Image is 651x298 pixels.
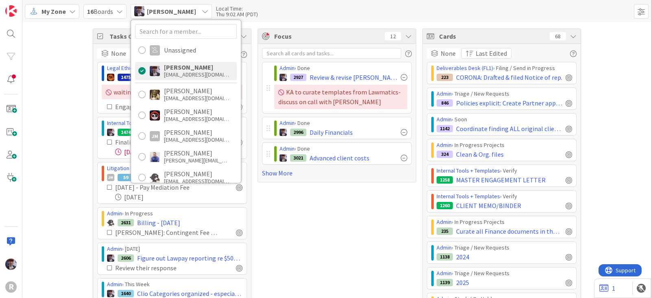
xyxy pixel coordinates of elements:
div: [DATE] - Pay Mediation Fee [115,182,210,192]
div: › In Progress Projects [437,141,572,149]
img: ML [280,129,287,136]
span: Curate all Finance documents in the Management folder [456,226,562,236]
img: ML [150,66,160,76]
img: JS [150,110,160,121]
div: › Filing / Send in Progress [437,64,572,72]
img: TR [107,74,114,81]
div: › Done [280,64,407,72]
div: 2606 [118,254,134,262]
div: 2996 [290,129,306,136]
div: [PERSON_NAME][EMAIL_ADDRESS][DOMAIN_NAME] [164,157,229,164]
div: Thu 9:02 AM (PDT) [216,11,258,17]
b: 16 [87,7,94,15]
span: Focus [274,31,378,41]
div: › In Progress [107,209,242,218]
span: Last Edited [476,48,507,58]
span: Coordinate finding ALL original client documents with [PERSON_NAME] & coordinate with clients to ... [456,124,562,134]
div: Engagement Letter signed and curated [115,102,218,112]
div: [PERSON_NAME] [164,108,229,115]
div: › Backlog [107,64,242,72]
a: Admin [437,141,452,149]
div: R [5,281,17,293]
a: Admin [437,116,452,123]
div: 2927 [290,74,306,81]
div: › Triage / New Requests [437,243,572,252]
div: [PERSON_NAME] [164,64,229,71]
a: Admin [280,64,295,72]
span: CORONA: Drafted & filed Notice of rep. [456,72,562,82]
div: 1139 [437,279,453,286]
span: Figure out Lawpay reporting re $5000 refund to MJ [137,253,242,263]
a: Admin [107,280,122,288]
span: CLIENT MEMO/BINDER [456,201,521,210]
div: [EMAIL_ADDRESS][DOMAIN_NAME] [164,94,229,102]
div: [EMAIL_ADDRESS][DOMAIN_NAME] [164,71,229,78]
div: [EMAIL_ADDRESS][DOMAIN_NAME] [164,136,229,143]
a: Admin [437,218,452,226]
img: Visit kanbanzone.com [5,5,17,17]
span: Cards [439,31,546,41]
span: Boards [87,7,113,16]
div: waiting on signed fee agreement [102,85,242,99]
div: 59 [118,174,134,181]
div: [PERSON_NAME] [164,149,229,157]
div: 1475 [118,74,134,81]
div: › Appeal Queue [107,164,242,173]
a: 1 [599,283,615,293]
div: [PERSON_NAME] [164,87,229,94]
span: Support [17,1,37,11]
div: [EMAIL_ADDRESS][DOMAIN_NAME] [164,115,229,123]
span: None [441,48,456,58]
div: › Triage / New Requests [437,90,572,98]
div: [PERSON_NAME]: Contingent Fee Agreement (likely) > Update once terms clear [115,228,218,237]
a: Internal Tools + Templates [437,193,500,200]
img: ML [107,254,114,262]
span: 2025 [456,278,469,287]
img: ML [280,154,287,162]
a: Admin [437,270,452,277]
div: › Done [280,145,407,153]
img: KN [150,173,160,183]
img: ML [280,74,287,81]
img: ML [134,6,144,16]
div: 12 [385,32,401,40]
span: [PERSON_NAME] [147,7,196,16]
div: Finalize letter [115,137,192,147]
div: › In Progress Projects [437,218,572,226]
div: [DATE] [115,147,242,157]
div: Local Time: [216,6,258,11]
div: 324 [437,151,453,158]
div: 3021 [290,154,306,162]
img: KN [107,219,114,226]
div: › Verify [437,192,572,201]
div: 235 [437,228,453,235]
span: 2024 [456,252,469,262]
div: › This Week [107,280,242,289]
a: Admin [107,210,122,217]
div: [DATE] [115,192,242,202]
a: Legal Ethics Board [107,64,152,72]
span: My Zone [42,7,66,16]
div: 68 [550,32,566,40]
span: Tasks Open [109,31,216,41]
div: [EMAIL_ADDRESS][DOMAIN_NAME] [164,177,229,185]
a: Admin [280,119,295,127]
div: [PERSON_NAME] [164,170,229,177]
a: Internal Tools + Templates [107,119,170,127]
div: 846 [437,99,453,107]
span: None [111,48,126,58]
div: 1260 [437,202,453,209]
img: JG [150,152,160,162]
div: KA to curate templates from Lawmatics- discuss on call with [PERSON_NAME] [274,85,407,109]
span: MASTER ENGAGEMENT LETTER [456,175,546,185]
a: Show More [262,168,412,178]
img: ML [107,129,114,136]
a: Admin [437,90,452,97]
input: Search for a member... [135,24,237,39]
a: Admin [107,245,122,252]
span: Billing - [DATE] [137,218,180,228]
img: DG [150,90,160,100]
a: Deliverables Desk (FL1) [437,64,493,72]
div: Unassigned [164,46,196,54]
a: Admin [280,145,295,152]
